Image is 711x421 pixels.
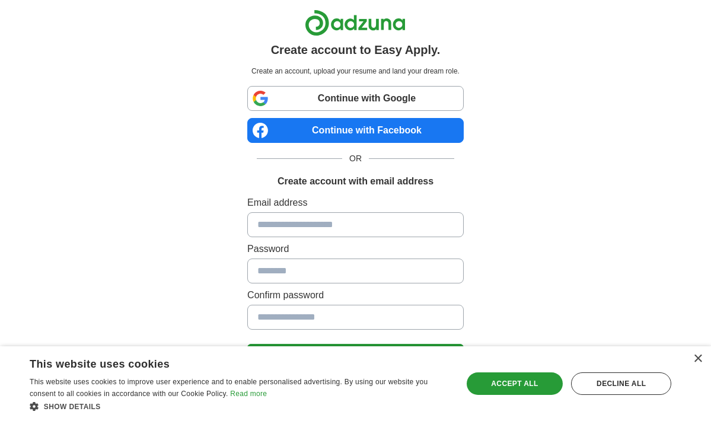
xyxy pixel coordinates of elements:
[247,344,464,369] button: Create Account
[247,242,464,256] label: Password
[271,41,441,59] h1: Create account to Easy Apply.
[342,152,369,165] span: OR
[247,288,464,302] label: Confirm password
[250,66,461,76] p: Create an account, upload your resume and land your dream role.
[278,174,433,189] h1: Create account with email address
[467,372,563,395] div: Accept all
[571,372,671,395] div: Decline all
[30,353,420,371] div: This website uses cookies
[247,86,464,111] a: Continue with Google
[44,403,101,411] span: Show details
[30,378,428,398] span: This website uses cookies to improve user experience and to enable personalised advertising. By u...
[247,196,464,210] label: Email address
[30,400,449,412] div: Show details
[230,390,267,398] a: Read more, opens a new window
[693,355,702,363] div: Close
[247,118,464,143] a: Continue with Facebook
[305,9,406,36] img: Adzuna logo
